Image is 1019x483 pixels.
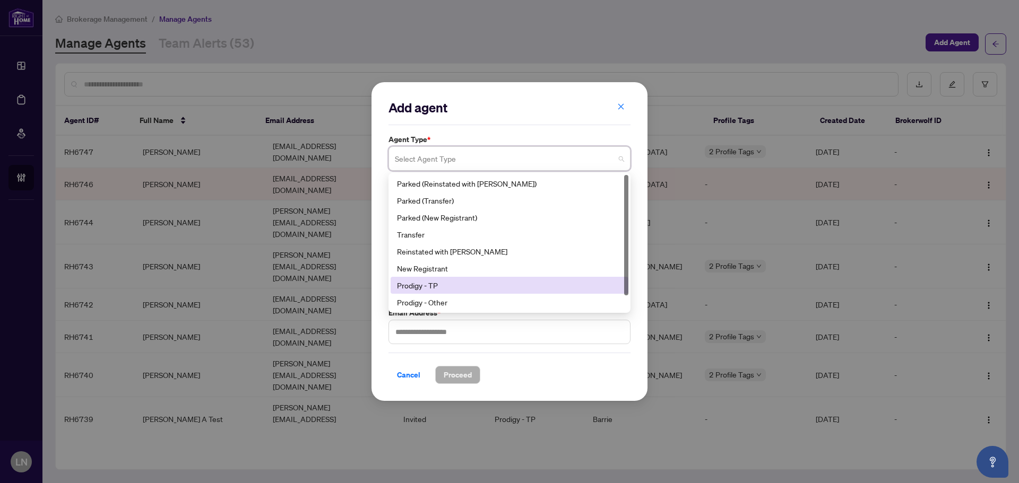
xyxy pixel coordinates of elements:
[388,134,631,145] label: Agent Type
[391,209,628,226] div: Parked (New Registrant)
[977,446,1008,478] button: Open asap
[391,260,628,277] div: New Registrant
[391,243,628,260] div: Reinstated with RAHR
[397,366,420,383] span: Cancel
[617,103,625,110] span: close
[397,195,622,206] div: Parked (Transfer)
[391,175,628,192] div: Parked (Reinstated with RAHR)
[388,366,429,384] button: Cancel
[397,279,622,291] div: Prodigy - TP
[391,192,628,209] div: Parked (Transfer)
[388,307,631,319] label: Email Address
[391,226,628,243] div: Transfer
[397,178,622,189] div: Parked (Reinstated with [PERSON_NAME])
[397,296,622,308] div: Prodigy - Other
[397,262,622,274] div: New Registrant
[397,229,622,240] div: Transfer
[435,366,480,384] button: Proceed
[391,294,628,311] div: Prodigy - Other
[397,212,622,223] div: Parked (New Registrant)
[397,245,622,257] div: Reinstated with [PERSON_NAME]
[391,277,628,294] div: Prodigy - TP
[388,99,631,116] h2: Add agent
